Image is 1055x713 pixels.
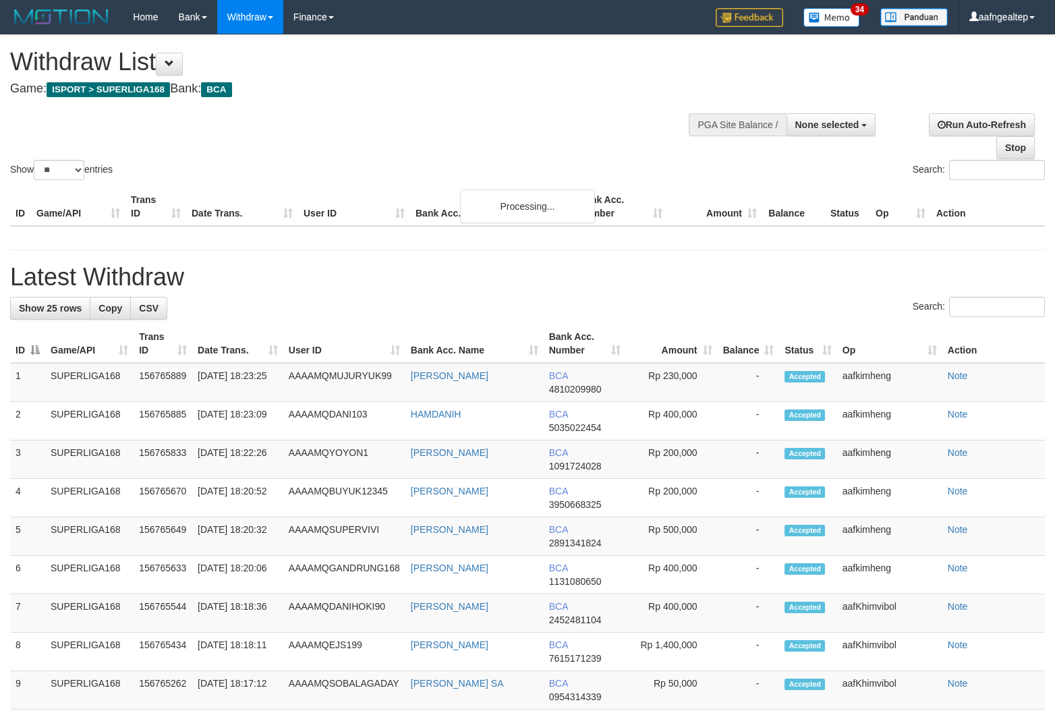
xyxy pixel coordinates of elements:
[948,447,968,458] a: Note
[45,479,134,517] td: SUPERLIGA168
[45,633,134,671] td: SUPERLIGA168
[996,136,1035,159] a: Stop
[837,671,942,710] td: aafKhimvibol
[201,82,231,97] span: BCA
[283,402,405,440] td: AAAAMQDANI103
[549,576,602,587] span: Copy 1131080650 to clipboard
[949,160,1045,180] input: Search:
[785,602,825,613] span: Accepted
[718,402,780,440] td: -
[192,594,283,633] td: [DATE] 18:18:36
[948,370,968,381] a: Note
[139,303,159,314] span: CSV
[837,517,942,556] td: aafkimheng
[668,188,762,226] th: Amount
[779,324,836,363] th: Status: activate to sort column ascending
[549,601,568,612] span: BCA
[10,160,113,180] label: Show entries
[10,297,90,320] a: Show 25 rows
[785,486,825,498] span: Accepted
[718,671,780,710] td: -
[411,409,461,420] a: HAMDANIH
[410,188,573,226] th: Bank Acc. Name
[948,524,968,535] a: Note
[549,615,602,625] span: Copy 2452481104 to clipboard
[90,297,131,320] a: Copy
[134,556,192,594] td: 156765633
[10,556,45,594] td: 6
[626,556,717,594] td: Rp 400,000
[718,594,780,633] td: -
[689,113,786,136] div: PGA Site Balance /
[718,324,780,363] th: Balance: activate to sort column ascending
[45,671,134,710] td: SUPERLIGA168
[98,303,122,314] span: Copy
[411,370,488,381] a: [PERSON_NAME]
[626,479,717,517] td: Rp 200,000
[411,524,488,535] a: [PERSON_NAME]
[718,633,780,671] td: -
[549,678,568,689] span: BCA
[626,594,717,633] td: Rp 400,000
[10,633,45,671] td: 8
[411,563,488,573] a: [PERSON_NAME]
[785,640,825,652] span: Accepted
[10,440,45,479] td: 3
[192,440,283,479] td: [DATE] 18:22:26
[549,639,568,650] span: BCA
[47,82,170,97] span: ISPORT > SUPERLIGA168
[134,517,192,556] td: 156765649
[45,363,134,402] td: SUPERLIGA168
[837,402,942,440] td: aafkimheng
[785,563,825,575] span: Accepted
[192,402,283,440] td: [DATE] 18:23:09
[948,486,968,496] a: Note
[192,363,283,402] td: [DATE] 18:23:25
[10,402,45,440] td: 2
[948,563,968,573] a: Note
[626,402,717,440] td: Rp 400,000
[134,402,192,440] td: 156765885
[460,190,595,223] div: Processing...
[837,363,942,402] td: aafkimheng
[134,479,192,517] td: 156765670
[948,409,968,420] a: Note
[10,7,113,27] img: MOTION_logo.png
[870,188,931,226] th: Op
[192,517,283,556] td: [DATE] 18:20:32
[186,188,298,226] th: Date Trans.
[283,324,405,363] th: User ID: activate to sort column ascending
[549,461,602,472] span: Copy 1091724028 to clipboard
[785,371,825,382] span: Accepted
[837,556,942,594] td: aafkimheng
[10,517,45,556] td: 5
[785,448,825,459] span: Accepted
[549,409,568,420] span: BCA
[626,633,717,671] td: Rp 1,400,000
[837,633,942,671] td: aafKhimvibol
[134,594,192,633] td: 156765544
[626,671,717,710] td: Rp 50,000
[192,556,283,594] td: [DATE] 18:20:06
[626,324,717,363] th: Amount: activate to sort column ascending
[283,671,405,710] td: AAAAMQSOBALAGADAY
[411,601,488,612] a: [PERSON_NAME]
[718,517,780,556] td: -
[549,563,568,573] span: BCA
[549,422,602,433] span: Copy 5035022454 to clipboard
[785,679,825,690] span: Accepted
[283,633,405,671] td: AAAAMQEJS199
[762,188,825,226] th: Balance
[192,633,283,671] td: [DATE] 18:18:11
[837,440,942,479] td: aafkimheng
[134,324,192,363] th: Trans ID: activate to sort column ascending
[45,594,134,633] td: SUPERLIGA168
[626,363,717,402] td: Rp 230,000
[45,402,134,440] td: SUPERLIGA168
[283,556,405,594] td: AAAAMQGANDRUNG168
[948,601,968,612] a: Note
[45,324,134,363] th: Game/API: activate to sort column ascending
[549,370,568,381] span: BCA
[549,524,568,535] span: BCA
[192,324,283,363] th: Date Trans.: activate to sort column ascending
